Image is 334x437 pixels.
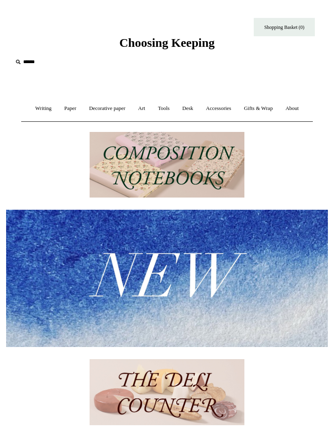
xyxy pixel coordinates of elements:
[177,98,199,119] a: Desk
[83,98,131,119] a: Decorative paper
[30,98,57,119] a: Writing
[90,359,244,425] img: The Deli Counter
[200,98,237,119] a: Accessories
[280,98,305,119] a: About
[152,98,176,119] a: Tools
[132,98,151,119] a: Art
[238,98,279,119] a: Gifts & Wrap
[6,210,328,347] img: New.jpg__PID:f73bdf93-380a-4a35-bcfe-7823039498e1
[254,18,315,36] a: Shopping Basket (0)
[90,132,244,198] img: 202302 Composition ledgers.jpg__PID:69722ee6-fa44-49dd-a067-31375e5d54ec
[119,42,215,48] a: Choosing Keeping
[119,36,215,49] span: Choosing Keeping
[59,98,82,119] a: Paper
